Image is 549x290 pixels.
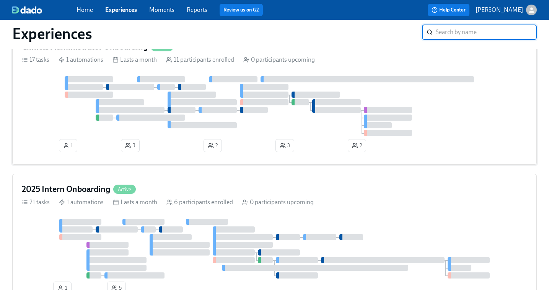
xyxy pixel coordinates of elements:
button: Help Center [428,4,469,16]
span: 3 [280,142,290,149]
button: 1 [59,139,77,152]
h1: Experiences [12,25,92,43]
div: 0 participants upcoming [242,198,314,206]
button: 2 [348,139,366,152]
span: 2 [208,142,218,149]
div: 0 participants upcoming [243,56,315,64]
h4: 2025 Intern Onboarding [22,184,110,195]
button: [PERSON_NAME] [476,5,537,15]
div: Lasts a month [112,56,157,64]
div: Lasts a month [113,198,157,206]
button: 3 [121,139,140,152]
span: Active [113,187,136,192]
button: 2 [204,139,222,152]
a: Home [77,6,93,13]
button: Review us on G2 [220,4,263,16]
a: Review us on G2 [223,6,259,14]
input: Search by name [436,25,537,40]
span: 2 [352,142,362,149]
div: 1 automations [59,198,104,206]
div: 6 participants enrolled [166,198,233,206]
span: 1 [63,142,73,149]
a: dado [12,6,77,14]
button: 3 [275,139,294,152]
span: Help Center [432,6,466,14]
div: 21 tasks [22,198,50,206]
div: 11 participants enrolled [166,56,234,64]
div: 1 automations [59,56,103,64]
span: 3 [125,142,135,149]
a: Reports [187,6,207,13]
a: Experiences [105,6,137,13]
div: 17 tasks [22,56,49,64]
a: Moments [149,6,174,13]
p: [PERSON_NAME] [476,6,523,14]
img: dado [12,6,42,14]
a: Clinical Administrator OnboardingActive17 tasks 1 automations Lasts a month 11 participants enrol... [12,31,537,165]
